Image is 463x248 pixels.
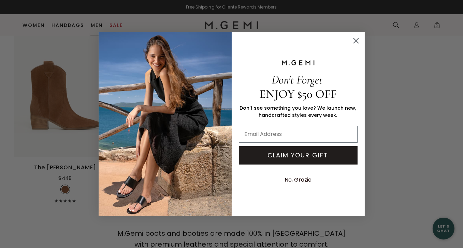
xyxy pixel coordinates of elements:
[350,35,362,47] button: Close dialog
[99,32,232,216] img: M.Gemi
[281,171,315,188] button: No, Grazie
[259,87,337,101] span: ENJOY $50 OFF
[239,126,358,143] input: Email Address
[240,105,357,119] span: Don’t see something you love? We launch new, handcrafted styles every week.
[272,73,322,87] span: Don't Forget
[281,60,315,66] img: M.GEMI
[239,146,358,165] button: CLAIM YOUR GIFT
